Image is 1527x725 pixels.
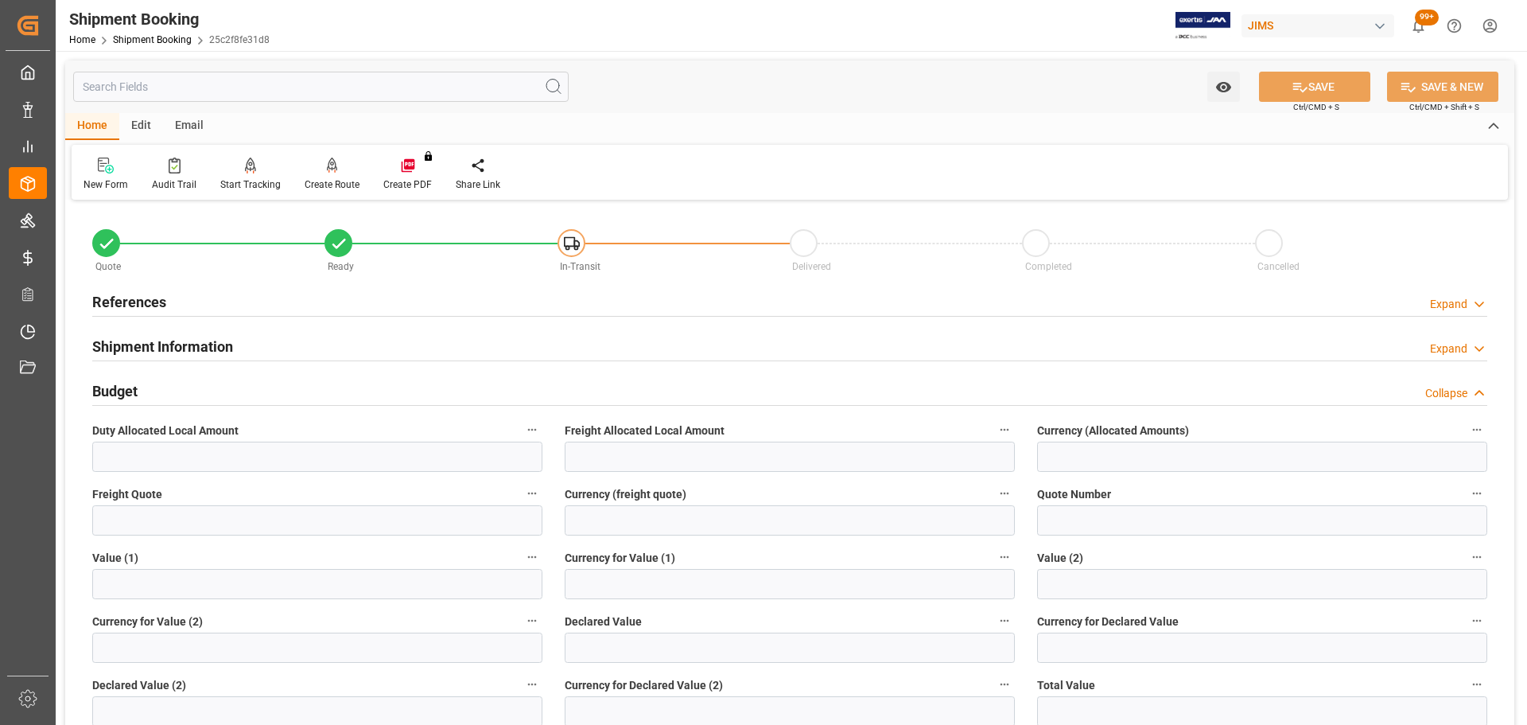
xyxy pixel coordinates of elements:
[1207,72,1240,102] button: open menu
[305,177,359,192] div: Create Route
[565,486,686,503] span: Currency (freight quote)
[92,550,138,567] span: Value (1)
[65,113,119,140] div: Home
[1025,261,1072,272] span: Completed
[328,261,354,272] span: Ready
[69,34,95,45] a: Home
[1425,385,1467,402] div: Collapse
[92,380,138,402] h2: Budget
[1430,341,1467,357] div: Expand
[522,547,542,567] button: Value (1)
[1467,483,1487,504] button: Quote Number
[1415,10,1439,25] span: 99+
[1037,614,1179,630] span: Currency for Declared Value
[113,34,192,45] a: Shipment Booking
[522,419,542,440] button: Duty Allocated Local Amount
[1259,72,1370,102] button: SAVE
[1430,296,1467,313] div: Expand
[565,550,675,567] span: Currency for Value (1)
[1175,12,1230,40] img: Exertis%20JAM%20-%20Email%20Logo.jpg_1722504956.jpg
[69,7,270,31] div: Shipment Booking
[565,677,723,694] span: Currency for Declared Value (2)
[1467,610,1487,631] button: Currency for Declared Value
[1293,101,1339,113] span: Ctrl/CMD + S
[1401,8,1436,44] button: show 100 new notifications
[994,547,1015,567] button: Currency for Value (1)
[1037,550,1083,567] span: Value (2)
[994,483,1015,504] button: Currency (freight quote)
[1467,674,1487,695] button: Total Value
[522,610,542,631] button: Currency for Value (2)
[1037,486,1111,503] span: Quote Number
[1467,547,1487,567] button: Value (2)
[92,614,203,630] span: Currency for Value (2)
[1241,14,1394,37] div: JIMS
[522,483,542,504] button: Freight Quote
[565,614,642,630] span: Declared Value
[92,423,239,439] span: Duty Allocated Local Amount
[220,177,281,192] div: Start Tracking
[73,72,569,102] input: Search Fields
[163,113,216,140] div: Email
[1436,8,1472,44] button: Help Center
[92,486,162,503] span: Freight Quote
[994,674,1015,695] button: Currency for Declared Value (2)
[1387,72,1498,102] button: SAVE & NEW
[456,177,500,192] div: Share Link
[994,419,1015,440] button: Freight Allocated Local Amount
[792,261,831,272] span: Delivered
[560,261,600,272] span: In-Transit
[92,677,186,694] span: Declared Value (2)
[119,113,163,140] div: Edit
[152,177,196,192] div: Audit Trail
[1257,261,1300,272] span: Cancelled
[1467,419,1487,440] button: Currency (Allocated Amounts)
[1241,10,1401,41] button: JIMS
[565,423,725,439] span: Freight Allocated Local Amount
[92,291,166,313] h2: References
[92,336,233,357] h2: Shipment Information
[1037,677,1095,694] span: Total Value
[522,674,542,695] button: Declared Value (2)
[95,261,121,272] span: Quote
[1409,101,1479,113] span: Ctrl/CMD + Shift + S
[994,610,1015,631] button: Declared Value
[84,177,128,192] div: New Form
[1037,423,1189,439] span: Currency (Allocated Amounts)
